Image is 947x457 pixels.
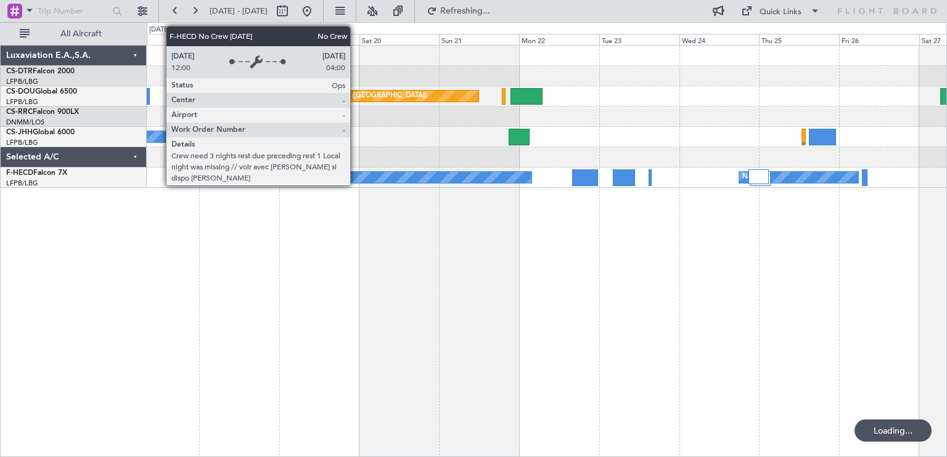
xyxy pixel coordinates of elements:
a: DNMM/LOS [6,118,44,127]
a: CS-DOUGlobal 6500 [6,88,77,95]
span: Refreshing... [440,7,491,15]
button: All Aircraft [14,24,134,44]
a: LFPB/LBG [6,138,38,147]
a: CS-DTRFalcon 2000 [6,68,75,75]
button: Quick Links [735,1,826,21]
a: CS-JHHGlobal 6000 [6,129,75,136]
div: Fri 26 [839,34,919,45]
span: CS-DOU [6,88,35,95]
div: Quick Links [760,6,801,18]
a: F-HECDFalcon 7X [6,169,67,177]
div: No Crew [322,168,351,187]
div: Wed 17 [119,34,199,45]
div: No Crew [742,168,771,187]
span: CS-JHH [6,129,33,136]
span: F-HECD [6,169,33,177]
a: LFPB/LBG [6,77,38,86]
div: Wed 24 [679,34,760,45]
input: Trip Number [38,2,109,20]
div: Sun 21 [439,34,519,45]
div: Thu 25 [759,34,839,45]
div: [DATE] [149,25,170,35]
span: CS-DTR [6,68,33,75]
div: Planned Maint [GEOGRAPHIC_DATA] ([GEOGRAPHIC_DATA]) [232,87,427,105]
a: CS-RRCFalcon 900LX [6,108,79,116]
div: Tue 23 [599,34,679,45]
div: Sat 20 [359,34,440,45]
span: CS-RRC [6,108,33,116]
div: Thu 18 [199,34,279,45]
button: Refreshing... [421,1,495,21]
span: All Aircraft [32,30,130,38]
a: LFPB/LBG [6,97,38,107]
div: Loading... [855,419,932,442]
div: Mon 22 [519,34,599,45]
a: LFPB/LBG [6,179,38,188]
div: Fri 19 [279,34,359,45]
span: [DATE] - [DATE] [210,6,268,17]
